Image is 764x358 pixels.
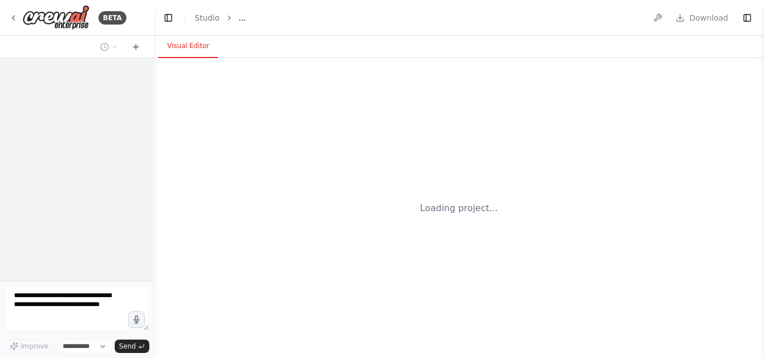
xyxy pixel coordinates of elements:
[128,311,145,328] button: Click to speak your automation idea
[21,342,48,351] span: Improve
[239,12,246,23] span: ...
[22,5,89,30] img: Logo
[98,11,126,25] div: BETA
[4,339,53,354] button: Improve
[161,10,176,26] button: Hide left sidebar
[127,40,145,54] button: Start a new chat
[96,40,122,54] button: Switch to previous chat
[158,35,218,58] button: Visual Editor
[739,10,755,26] button: Show right sidebar
[119,342,136,351] span: Send
[195,12,246,23] nav: breadcrumb
[115,340,149,353] button: Send
[420,202,498,215] div: Loading project...
[195,13,220,22] a: Studio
